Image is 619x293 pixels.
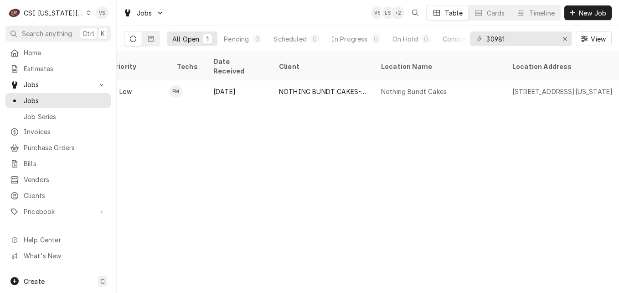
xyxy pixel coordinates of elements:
[119,87,132,96] span: Low
[5,26,111,42] button: Search anythingCtrlK
[486,31,555,46] input: Keyword search
[392,34,418,44] div: On Hold
[5,45,111,60] a: Home
[5,109,111,124] a: Job Series
[177,62,199,71] div: Techs
[111,62,160,71] div: Priority
[312,34,318,44] div: 0
[487,8,505,18] div: Cards
[279,87,366,96] div: NOTHING BUNDT CAKES-NORTH KC
[5,188,111,203] a: Clients
[5,204,111,219] a: Go to Pricebook
[443,34,477,44] div: Completed
[170,85,182,98] div: PM
[589,34,608,44] span: View
[279,62,365,71] div: Client
[381,87,447,96] div: Nothing Bundt Cakes
[224,34,249,44] div: Pending
[24,191,106,200] span: Clients
[381,62,496,71] div: Location Name
[24,277,45,285] span: Create
[382,6,394,19] div: LS
[170,85,182,98] div: Preston Merriman's Avatar
[24,80,93,89] span: Jobs
[24,8,84,18] div: CSI [US_STATE][GEOGRAPHIC_DATA]
[24,159,106,168] span: Bills
[83,29,94,38] span: Ctrl
[5,140,111,155] a: Purchase Orders
[96,6,108,19] div: VS
[137,8,152,18] span: Jobs
[529,8,555,18] div: Timeline
[96,6,108,19] div: Vicky Stuesse's Avatar
[22,29,72,38] span: Search anything
[8,6,21,19] div: CSI Kansas City's Avatar
[5,124,111,139] a: Invoices
[408,5,423,20] button: Open search
[8,6,21,19] div: C
[5,77,111,92] a: Go to Jobs
[392,6,404,19] div: + 2
[172,34,199,44] div: All Open
[577,8,608,18] span: New Job
[24,48,106,58] span: Home
[373,34,379,44] div: 0
[100,277,105,286] span: C
[371,6,384,19] div: Vicky Stuesse's Avatar
[24,235,105,245] span: Help Center
[5,232,111,247] a: Go to Help Center
[5,248,111,263] a: Go to What's New
[512,87,613,96] div: [STREET_ADDRESS][US_STATE]
[331,34,368,44] div: In Progress
[101,29,105,38] span: K
[24,127,106,136] span: Invoices
[564,5,612,20] button: New Job
[254,34,260,44] div: 0
[423,34,429,44] div: 0
[205,34,210,44] div: 1
[213,57,263,76] div: Date Received
[24,175,106,184] span: Vendors
[273,34,306,44] div: Scheduled
[557,31,572,46] button: Erase input
[24,143,106,152] span: Purchase Orders
[445,8,463,18] div: Table
[206,80,272,102] div: [DATE]
[382,6,394,19] div: Lindy Springer's Avatar
[5,172,111,187] a: Vendors
[576,31,612,46] button: View
[119,5,168,21] a: Go to Jobs
[24,96,106,105] span: Jobs
[5,61,111,76] a: Estimates
[24,64,106,73] span: Estimates
[24,207,93,216] span: Pricebook
[24,112,106,121] span: Job Series
[371,6,384,19] div: VS
[5,93,111,108] a: Jobs
[24,251,105,261] span: What's New
[5,156,111,171] a: Bills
